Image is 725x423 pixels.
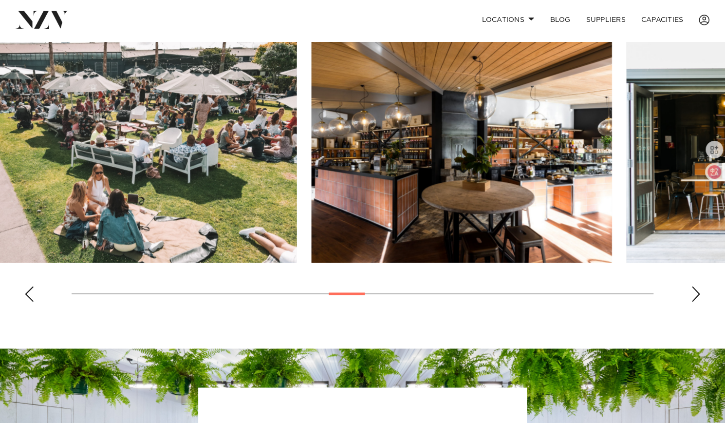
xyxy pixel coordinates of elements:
[633,9,691,30] a: Capacities
[578,9,633,30] a: SUPPLIERS
[542,9,578,30] a: BLOG
[312,42,612,263] swiper-slide: 15 / 30
[16,11,69,28] img: nzv-logo.png
[474,9,542,30] a: Locations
